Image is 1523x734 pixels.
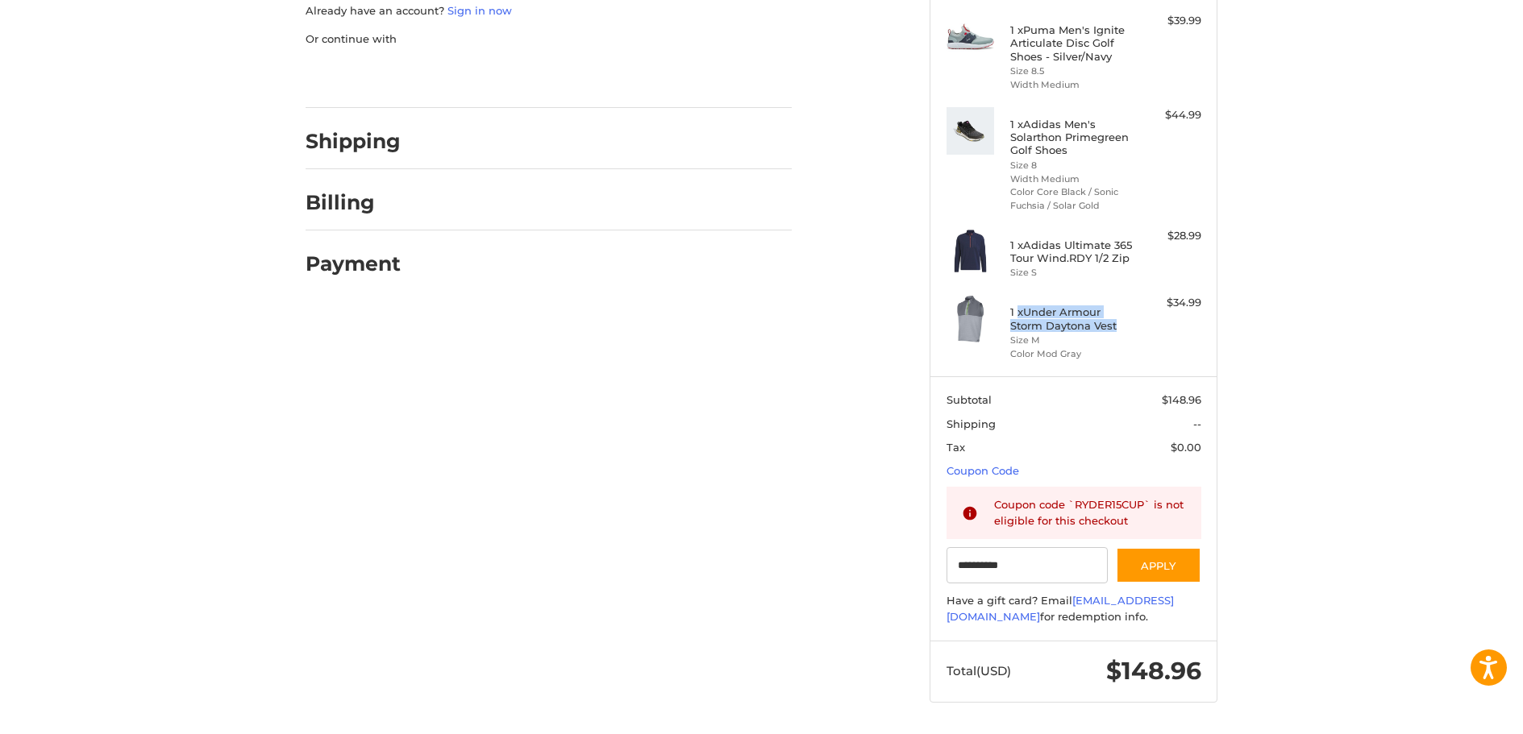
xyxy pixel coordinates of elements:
span: Tax [947,441,965,454]
span: $0.00 [1171,441,1201,454]
div: $39.99 [1138,13,1201,29]
span: $148.96 [1106,656,1201,686]
a: Coupon Code [947,464,1019,477]
div: Coupon code `RYDER15CUP` is not eligible for this checkout [994,497,1186,529]
li: Size 8 [1010,159,1134,172]
h4: 1 x Adidas Men's Solarthon Primegreen Golf Shoes [1010,118,1134,157]
span: Total (USD) [947,663,1011,678]
input: Gift Certificate or Coupon Code [947,547,1109,583]
li: Width Medium [1010,172,1134,186]
li: Color Core Black / Sonic Fuchsia / Solar Gold [1010,185,1134,212]
h4: 1 x Under Armour Storm Daytona Vest [1010,305,1134,332]
li: Size M [1010,334,1134,347]
div: Have a gift card? Email for redemption info. [947,593,1201,624]
div: $44.99 [1138,107,1201,123]
li: Size S [1010,266,1134,280]
a: Sign in now [447,4,512,17]
p: Or continue with [306,31,792,48]
span: $148.96 [1162,393,1201,406]
span: Subtotal [947,393,992,406]
h2: Billing [306,190,400,215]
h4: 1 x Adidas Ultimate 365 Tour Wind.RDY 1/2 Zip [1010,238,1134,265]
span: Shipping [947,417,996,430]
p: Already have an account? [306,3,792,19]
iframe: PayPal-venmo [574,63,695,92]
li: Width Medium [1010,78,1134,92]
button: Apply [1116,547,1201,583]
iframe: PayPal-paylater [437,63,558,92]
div: $28.99 [1138,228,1201,244]
iframe: PayPal-paypal [301,63,422,92]
li: Color Mod Gray [1010,347,1134,361]
span: -- [1193,417,1201,430]
h4: 1 x Puma Men's Ignite Articulate Disc Golf Shoes - Silver/Navy [1010,23,1134,63]
div: $34.99 [1138,295,1201,311]
li: Size 8.5 [1010,64,1134,78]
a: [EMAIL_ADDRESS][DOMAIN_NAME] [947,594,1174,623]
h2: Shipping [306,129,401,154]
h2: Payment [306,251,401,276]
